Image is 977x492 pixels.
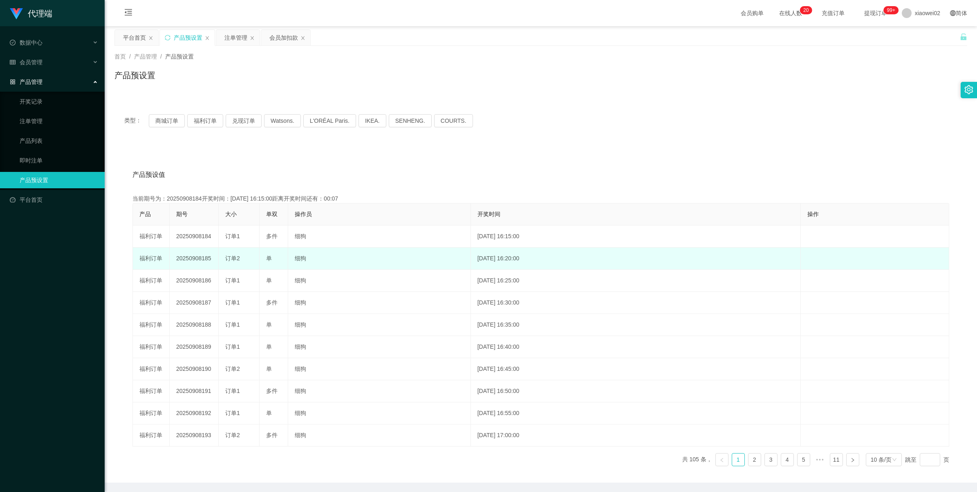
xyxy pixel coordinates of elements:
[10,39,43,46] span: 数据中心
[133,402,170,424] td: 福利订单
[264,114,301,127] button: Watsons.
[124,114,149,127] span: 类型：
[20,113,98,129] a: 注单管理
[225,366,240,372] span: 订单2
[719,458,724,463] i: 图标: left
[10,59,16,65] i: 图标: table
[170,314,219,336] td: 20250908188
[764,453,778,466] li: 3
[846,453,859,466] li: 下一页
[170,402,219,424] td: 20250908192
[288,402,471,424] td: 细狗
[860,10,891,16] span: 提现订单
[165,35,170,41] i: 图标: sync
[960,33,967,41] i: 图标: unlock
[798,454,810,466] a: 5
[225,277,240,284] span: 订单1
[10,79,43,85] span: 产品管理
[170,358,219,380] td: 20250908190
[114,53,126,60] span: 首页
[225,410,240,416] span: 订单1
[225,255,240,262] span: 订单2
[266,321,272,328] span: 单
[133,270,170,292] td: 福利订单
[225,432,240,438] span: 订单2
[133,424,170,447] td: 福利订单
[160,53,162,60] span: /
[807,211,819,217] span: 操作
[682,453,712,466] li: 共 105 条，
[892,457,897,463] i: 图标: down
[132,170,165,180] span: 产品预设值
[133,358,170,380] td: 福利订单
[266,233,278,239] span: 多件
[266,211,278,217] span: 单双
[950,10,956,16] i: 图标: global
[114,69,155,81] h1: 产品预设置
[10,192,98,208] a: 图标: dashboard平台首页
[176,211,188,217] span: 期号
[477,211,500,217] span: 开奖时间
[170,424,219,447] td: 20250908193
[139,211,151,217] span: 产品
[225,233,240,239] span: 订单1
[471,402,801,424] td: [DATE] 16:55:00
[266,299,278,306] span: 多件
[174,30,202,45] div: 产品预设置
[715,453,728,466] li: 上一页
[800,6,812,14] sup: 20
[10,8,23,20] img: logo.9652507e.png
[775,10,806,16] span: 在线人数
[134,53,157,60] span: 产品管理
[389,114,432,127] button: SENHENG.
[471,380,801,402] td: [DATE] 16:50:00
[266,366,272,372] span: 单
[205,36,210,41] i: 图标: close
[266,432,278,438] span: 多件
[471,270,801,292] td: [DATE] 16:25:00
[225,321,240,328] span: 订单1
[133,248,170,270] td: 福利订单
[133,226,170,248] td: 福利订单
[288,336,471,358] td: 细狗
[471,314,801,336] td: [DATE] 16:35:00
[170,292,219,314] td: 20250908187
[148,36,153,41] i: 图标: close
[20,172,98,188] a: 产品预设置
[471,336,801,358] td: [DATE] 16:40:00
[806,6,809,14] p: 0
[266,277,272,284] span: 单
[20,152,98,169] a: 即时注单
[803,6,806,14] p: 2
[132,194,949,203] div: 当前期号为：20250908184开奖时间：[DATE] 16:15:00距离开奖时间还有：00:07
[732,454,744,466] a: 1
[133,292,170,314] td: 福利订单
[20,133,98,149] a: 产品列表
[871,454,892,466] div: 10 条/页
[266,410,272,416] span: 单
[295,211,312,217] span: 操作员
[813,453,827,466] li: 向后 5 页
[288,314,471,336] td: 细狗
[133,336,170,358] td: 福利订单
[303,114,356,127] button: L'ORÉAL Paris.
[165,53,194,60] span: 产品预设置
[225,343,240,350] span: 订单1
[170,270,219,292] td: 20250908186
[269,30,298,45] div: 会员加扣款
[170,380,219,402] td: 20250908191
[170,336,219,358] td: 20250908189
[732,453,745,466] li: 1
[288,292,471,314] td: 细狗
[10,59,43,65] span: 会员管理
[10,40,16,45] i: 图标: check-circle-o
[10,10,52,16] a: 代理端
[471,248,801,270] td: [DATE] 16:20:00
[850,458,855,463] i: 图标: right
[288,358,471,380] td: 细狗
[748,454,761,466] a: 2
[288,424,471,447] td: 细狗
[471,424,801,447] td: [DATE] 17:00:00
[28,0,52,27] h1: 代理端
[781,454,793,466] a: 4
